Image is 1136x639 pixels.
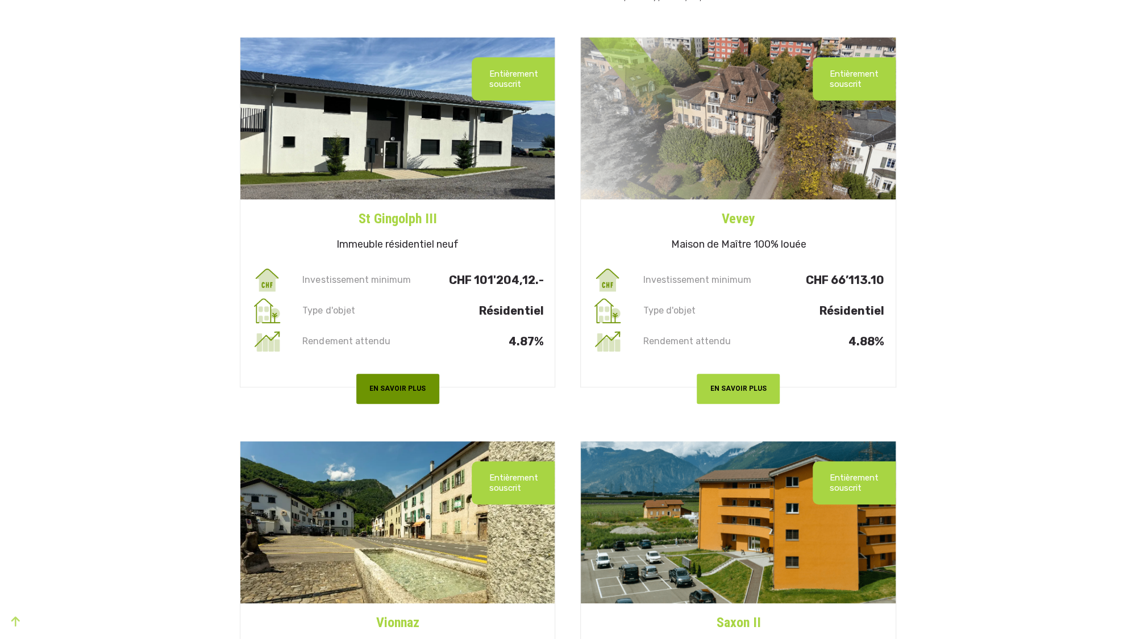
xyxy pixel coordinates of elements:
[489,69,538,89] p: Entièrement souscrit
[697,374,780,404] button: EN SAVOIR PLUS
[830,69,879,89] p: Entièrement souscrit
[763,306,884,316] p: Résidentiel
[592,265,623,295] img: invest_min
[240,199,555,229] a: St Gingolph III
[763,336,884,346] p: 4.88%
[240,37,555,199] img: st-gin-iii
[300,306,422,316] p: Type d'objet
[240,603,555,633] a: Vionnaz
[592,326,623,357] img: rendement
[641,336,763,346] p: Rendement attendu
[592,295,623,326] img: type
[252,295,282,326] img: type
[422,336,543,346] p: 4.87%
[240,229,555,265] h5: Immeuble résidentiel neuf
[356,374,439,404] button: EN SAVOIR PLUS
[581,603,896,633] a: Saxon II
[641,306,763,316] p: Type d'objet
[641,275,763,285] p: Investissement minimum
[240,441,555,603] img: vionaaz-property
[300,336,422,346] p: Rendement attendu
[763,275,884,285] p: CHF 66’113.10
[489,473,538,493] p: Entièrement souscrit
[252,326,282,357] img: rendement
[581,199,896,229] a: Vevey
[252,265,282,295] img: invest_min
[422,275,543,285] p: CHF 101'204,12.-
[697,363,780,377] a: EN SAVOIR PLUS
[581,229,896,265] h5: Maison de Maître 100% louée
[300,275,422,285] p: Investissement minimum
[422,306,543,316] p: Résidentiel
[356,363,439,377] a: EN SAVOIR PLUS
[830,473,879,493] p: Entièrement souscrit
